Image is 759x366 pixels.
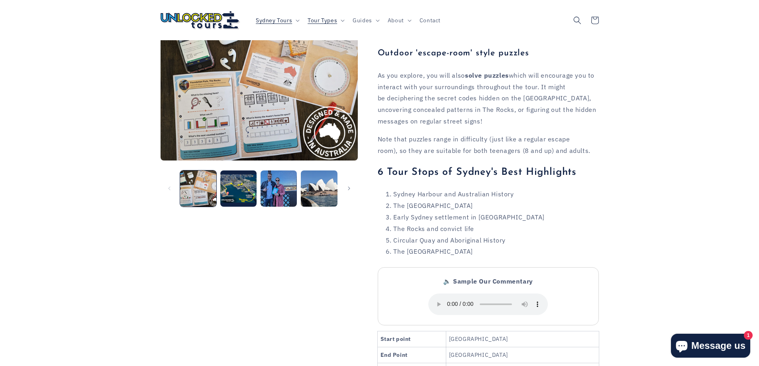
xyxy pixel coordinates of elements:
h3: 6 Tour Stops of Sydney's Best Highlights [378,166,599,179]
p: As you explore, you will also which will encourage you to interact with your surroundings through... [378,70,599,127]
span: Tour Types [308,16,337,23]
summary: Guides [348,12,383,28]
strong: 🔈 Sample Our Commentary [443,277,533,285]
button: Slide right [340,180,358,197]
p: Note that puzzles range in difficulty (just like a regular escape room), so they are suitable for... [378,133,599,157]
span: About [388,16,404,23]
h4: Outdoor 'escape-room' style puzzles [378,48,599,59]
a: Unlocked Tours [157,8,243,32]
span: Contact [420,16,441,23]
button: Load image 2 in gallery view [220,170,257,207]
summary: Sydney Tours [251,12,303,28]
td: [GEOGRAPHIC_DATA] [446,331,598,347]
button: Load image 4 in gallery view [301,170,337,207]
li: The [GEOGRAPHIC_DATA] [386,200,599,211]
summary: About [383,12,415,28]
th: Start point [378,331,446,347]
li: The Rocks and convict life [386,223,599,235]
inbox-online-store-chat: Shopify online store chat [669,334,753,360]
media-gallery: Gallery Viewer [161,12,358,209]
img: Unlocked Tours [161,11,240,29]
button: Load image 3 in gallery view [261,170,297,207]
summary: Search [569,12,586,29]
span: Guides [353,16,372,23]
li: Early Sydney settlement in [GEOGRAPHIC_DATA] [386,211,599,223]
li: Sydney Harbour and Australian History [386,188,599,200]
li: The [GEOGRAPHIC_DATA] [386,246,599,257]
a: Contact [415,12,445,28]
strong: solve puzzles [465,71,509,79]
th: End Point [378,347,446,363]
button: Load image 1 in gallery view [180,170,216,207]
summary: Tour Types [303,12,348,28]
li: Circular Quay and Aboriginal History [386,235,599,246]
span: Sydney Tours [256,16,292,23]
td: [GEOGRAPHIC_DATA] [446,347,598,363]
button: Slide left [161,180,178,197]
audio: Your browser does not support the audio playback. [428,294,548,315]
